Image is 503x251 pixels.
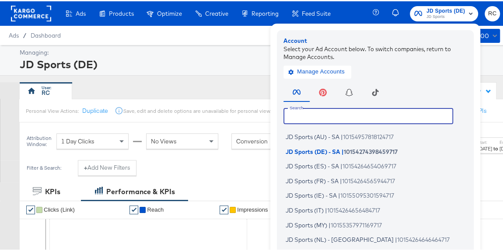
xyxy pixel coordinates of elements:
[109,9,134,16] span: Products
[477,144,492,151] div: [DATE]
[9,31,19,38] span: Ads
[42,87,50,96] div: RC
[123,106,271,113] div: Save, edit and delete options are unavailable for personal view.
[205,9,228,16] span: Creative
[129,204,138,213] a: ✔
[290,66,345,76] span: Manage Accounts
[485,5,500,20] button: RC
[343,132,394,139] span: 10154957818124717
[331,220,382,227] span: 10155357971169717
[26,204,35,213] a: ✔
[286,132,339,139] span: JD Sports (AU) - SA
[286,176,339,183] span: JD Sports (FR) - SA
[283,43,467,59] div: Select your Ad Account below. To switch companies, return to Manage Accounts.
[44,205,75,212] span: Clicks (Link)
[26,106,79,113] div: Personal View Actions:
[286,205,324,212] span: JD Sports (IT)
[20,47,498,56] div: Managing:
[220,204,228,213] a: ✔
[147,205,164,212] span: Reach
[26,134,52,146] div: Attribution Window:
[341,132,343,139] span: |
[283,35,467,44] div: Account
[61,136,94,144] span: 1 Day Clicks
[338,191,340,198] span: |
[286,161,339,168] span: JD Sports (ES) - SA
[340,176,342,183] span: |
[20,56,498,70] div: JD Sports (DE)
[82,105,108,114] button: Duplicate
[286,191,337,198] span: JD Sports (IE) - SA
[151,136,177,144] span: No Views
[286,235,394,242] span: JD Sports (NL) - [GEOGRAPHIC_DATA]
[19,31,31,38] span: /
[342,161,396,168] span: 10154264654069717
[492,144,499,150] strong: to
[340,191,394,198] span: 10155095301594717
[426,5,465,14] span: JD Sports (DE)
[327,205,380,212] span: 10154264656484717
[477,138,492,144] label: Start:
[31,31,61,38] a: Dashboard
[84,162,87,171] strong: +
[328,220,331,227] span: |
[157,9,182,16] span: Optimize
[410,5,478,20] button: JD Sports (DE)JD Sports
[340,161,342,168] span: |
[286,146,340,153] span: JD Sports (DE) - SA
[395,235,397,242] span: |
[325,205,327,212] span: |
[342,176,395,183] span: 10154264565944717
[397,235,450,242] span: 10154264646464717
[236,136,268,144] span: Conversion
[237,205,268,212] span: Impressions
[283,64,351,77] button: Manage Accounts
[344,146,398,153] span: 10154274398459717
[286,220,327,227] span: JD Sports (MY)
[488,7,496,17] span: RC
[251,9,279,16] span: Reporting
[302,9,331,16] span: Feed Suite
[78,159,136,174] button: +Add New Filters
[342,146,344,153] span: |
[26,164,62,170] div: Filter & Search:
[106,185,175,195] div: Performance & KPIs
[76,9,86,16] span: Ads
[426,12,465,19] span: JD Sports
[45,185,60,195] div: KPIs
